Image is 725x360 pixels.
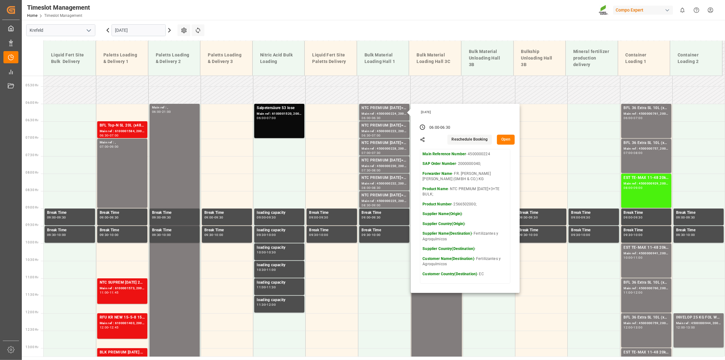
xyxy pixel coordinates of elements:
div: 06:00 [257,117,266,119]
div: 10:00 [686,233,695,236]
div: 13:00 [634,326,643,329]
span: 07:30 Hr [26,153,38,157]
div: Main ref : 4500000929, 2000000976 [624,181,669,186]
p: - NTC PREMIUM [DATE]+3+TE BULK; [422,186,508,197]
div: - [266,251,267,254]
div: Break Time [204,227,250,233]
div: 09:30 [267,216,276,219]
div: 09:00 [47,216,56,219]
div: - [370,216,371,219]
div: NTC SUPREM [DATE] 25kg (x40)A,D,EN,I,SINTC CLASSIC [DATE] 25kg (x40) DE,EN,PLBLK CLASSIC [DATE] 2... [100,280,145,286]
div: - [580,233,581,236]
p: - [422,221,508,227]
div: BLK PREMIUM [DATE] 25kg(x60)ES,IT,PT,SI; [100,349,145,356]
p: - Fertilizantes y Agroquímicos [422,256,508,267]
div: Main ref : 6100001520, 2000001337 [257,111,302,117]
strong: SAP Order Number [422,161,456,166]
div: 09:00 [372,204,381,207]
strong: Supplier Name(Origin) [422,212,462,216]
div: BFL 36 Extra SL 10L (x60) EN,TR MTO; [624,280,669,286]
p: - [422,211,508,217]
div: 07:00 [634,117,643,119]
div: Break Time [676,210,721,216]
div: - [108,291,109,294]
p: - FR. [PERSON_NAME] [PERSON_NAME] (GMBH & CO.) KG [422,171,508,182]
div: 09:00 [257,216,266,219]
div: Break Time [152,210,197,216]
div: Paletts Loading & Delivery 1 [101,49,143,67]
span: 09:30 Hr [26,223,38,227]
div: Mineral fertilizer production delivery [571,46,613,70]
a: Home [27,13,37,18]
div: loading capacity [257,227,302,233]
span: 10:30 Hr [26,258,38,262]
div: loading capacity [257,297,302,303]
div: 09:30 [519,233,528,236]
div: 10:00 [162,233,171,236]
div: 21:00 [162,110,171,113]
div: - [266,117,267,119]
div: 08:30 [362,204,371,207]
span: 12:30 Hr [26,328,38,331]
div: Bulk Material Loading Hall 3C [414,49,456,67]
button: show 0 new notifications [675,3,689,17]
div: - [108,145,109,148]
div: Nitric Acid Bulk Loading [258,49,300,67]
div: 12:00 [267,303,276,306]
div: - [370,169,371,172]
div: 08:00 [634,151,643,154]
div: 11:00 [624,291,633,294]
span: 07:00 Hr [26,136,38,139]
div: Break Time [362,227,407,233]
div: - [266,286,267,289]
div: NTC PREMIUM [DATE]+3+TE BULK; [362,122,407,129]
div: 09:00 [571,216,580,219]
div: Container Loading 2 [675,49,717,67]
div: Main ref : , [100,140,145,145]
div: - [632,186,633,189]
div: Main ref : 4500000224, 2000000040; [362,111,407,117]
div: 10:00 [57,233,66,236]
div: Timeslot Management [27,3,90,12]
div: 11:00 [634,256,643,259]
div: 09:00 [676,216,685,219]
div: 07:00 [110,134,119,137]
input: DD.MM.YYYY [112,24,166,36]
div: 09:30 [47,233,56,236]
div: NTC PREMIUM [DATE]+3+TE BULK; [362,157,407,164]
div: 08:30 [372,186,381,189]
div: - [318,233,319,236]
div: Paletts Loading & Delivery 3 [205,49,247,67]
div: loading capacity [257,245,302,251]
div: 12:45 [110,326,119,329]
span: 05:30 Hr [26,84,38,87]
div: 09:00 [152,216,161,219]
div: Main ref : 6100001403, 2000000962; [100,321,145,326]
div: 11:00 [267,268,276,271]
div: 09:30 [529,216,538,219]
div: 09:30 [624,233,633,236]
div: 11:00 [257,286,266,289]
div: Liquid Fert Site Bulk Delivery [49,49,91,67]
span: 11:30 Hr [26,293,38,296]
strong: Product Number [422,202,451,206]
div: 08:00 [372,169,381,172]
div: 09:30 [57,216,66,219]
div: 06:30 [100,134,109,137]
div: 08:00 [624,186,633,189]
div: 10:00 [634,233,643,236]
div: - [528,216,529,219]
input: Type to search/select [26,24,95,36]
div: - [632,216,633,219]
div: Break Time [519,227,564,233]
div: 07:00 [624,151,633,154]
div: 10:00 [319,233,328,236]
div: 11:30 [267,286,276,289]
div: 09:30 [152,233,161,236]
div: - [370,151,371,154]
div: Break Time [100,210,145,216]
div: 10:00 [214,233,223,236]
span: 11:00 Hr [26,276,38,279]
div: 09:00 [204,216,213,219]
